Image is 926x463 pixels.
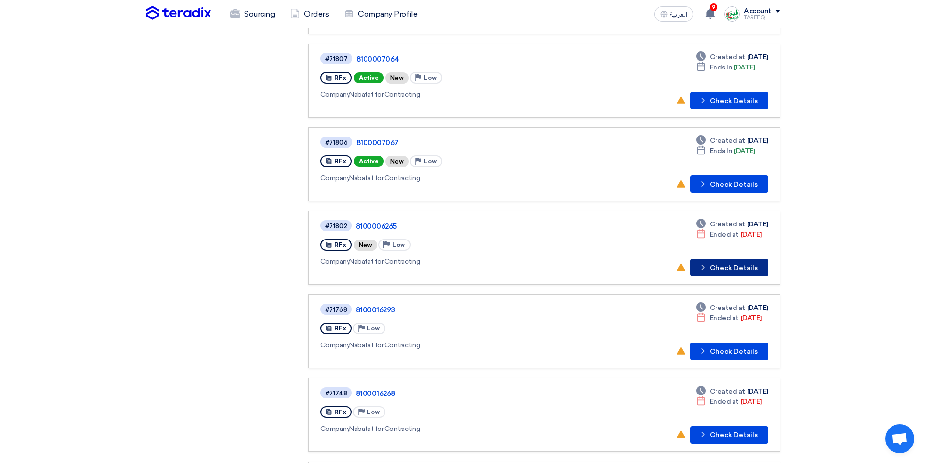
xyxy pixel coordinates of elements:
div: [DATE] [696,62,755,72]
span: Ended at [710,229,739,240]
span: العربية [670,11,687,18]
div: Open chat [885,424,914,453]
a: Orders [282,3,336,25]
div: [DATE] [696,386,768,396]
span: Company [320,257,350,266]
div: [DATE] [696,136,768,146]
span: Ends In [710,62,733,72]
span: Low [392,241,405,248]
div: [DATE] [696,146,755,156]
a: Sourcing [223,3,282,25]
div: TAREEQ [744,15,780,20]
span: Active [354,72,384,83]
span: Created at [710,52,745,62]
span: Company [320,425,350,433]
a: 8100016293 [356,306,599,314]
span: RFx [334,158,346,165]
div: [DATE] [696,52,768,62]
a: Company Profile [336,3,425,25]
span: Low [367,409,380,415]
div: New [385,72,409,84]
div: New [354,240,377,251]
span: Company [320,174,350,182]
div: [DATE] [696,303,768,313]
div: Nabatat for Contracting [320,257,601,267]
div: Nabatat for Contracting [320,89,601,100]
span: RFx [334,241,346,248]
img: Teradix logo [146,6,211,20]
div: #71806 [325,139,348,146]
span: Low [367,325,380,332]
span: Company [320,341,350,349]
span: RFx [334,325,346,332]
span: Low [424,74,437,81]
span: Created at [710,303,745,313]
div: #71807 [325,56,348,62]
div: #71802 [325,223,347,229]
button: Check Details [690,343,768,360]
span: Ended at [710,396,739,407]
div: Nabatat for Contracting [320,424,601,434]
span: Ends In [710,146,733,156]
span: Created at [710,219,745,229]
div: #71748 [325,390,347,396]
span: Company [320,90,350,99]
span: Created at [710,386,745,396]
span: 9 [710,3,717,11]
a: 8100016268 [356,389,599,398]
div: Nabatat for Contracting [320,173,601,183]
div: [DATE] [696,396,762,407]
img: Screenshot___1727703618088.png [724,6,740,22]
span: RFx [334,409,346,415]
a: 8100007067 [356,138,599,147]
div: Nabatat for Contracting [320,340,601,350]
span: RFx [334,74,346,81]
span: Created at [710,136,745,146]
div: [DATE] [696,229,762,240]
button: Check Details [690,259,768,276]
div: Account [744,7,771,16]
button: Check Details [690,175,768,193]
button: Check Details [690,426,768,444]
div: New [385,156,409,167]
span: Low [424,158,437,165]
a: 8100007064 [356,55,599,64]
span: Active [354,156,384,167]
button: Check Details [690,92,768,109]
div: [DATE] [696,219,768,229]
div: #71768 [325,307,347,313]
span: Ended at [710,313,739,323]
div: [DATE] [696,313,762,323]
a: 8100006265 [356,222,599,231]
button: العربية [654,6,693,22]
